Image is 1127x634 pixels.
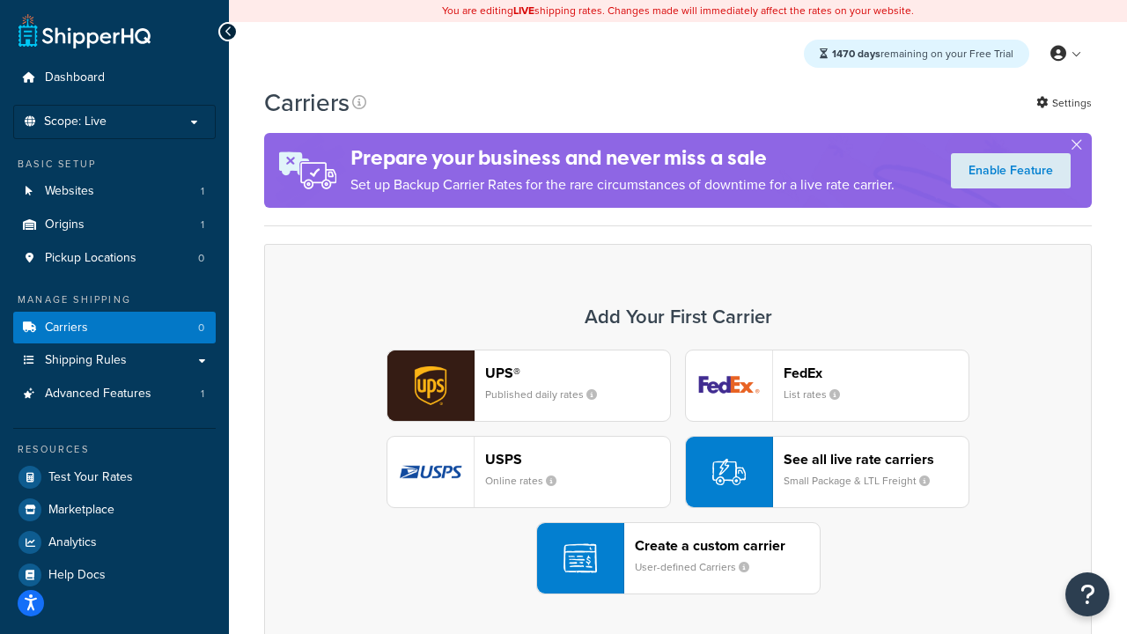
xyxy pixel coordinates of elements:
button: fedEx logoFedExList rates [685,350,969,422]
a: ShipperHQ Home [18,13,151,48]
button: usps logoUSPSOnline rates [387,436,671,508]
span: Scope: Live [44,114,107,129]
small: List rates [784,387,854,402]
span: Marketplace [48,503,114,518]
span: 1 [201,217,204,232]
span: Dashboard [45,70,105,85]
a: Help Docs [13,559,216,591]
img: ad-rules-rateshop-fe6ec290ccb7230408bd80ed9643f0289d75e0ffd9eb532fc0e269fcd187b520.png [264,133,350,208]
span: Analytics [48,535,97,550]
img: fedEx logo [686,350,772,421]
div: Manage Shipping [13,292,216,307]
a: Enable Feature [951,153,1071,188]
small: Small Package & LTL Freight [784,473,944,489]
a: Pickup Locations 0 [13,242,216,275]
img: icon-carrier-custom-c93b8a24.svg [563,542,597,575]
a: Settings [1036,91,1092,115]
button: Create a custom carrierUser-defined Carriers [536,522,821,594]
span: Shipping Rules [45,353,127,368]
strong: 1470 days [832,46,880,62]
button: See all live rate carriersSmall Package & LTL Freight [685,436,969,508]
span: 1 [201,387,204,402]
div: remaining on your Free Trial [804,40,1029,68]
b: LIVE [513,3,534,18]
a: Origins 1 [13,209,216,241]
header: See all live rate carriers [784,451,969,468]
h3: Add Your First Carrier [283,306,1073,328]
button: Open Resource Center [1065,572,1109,616]
a: Shipping Rules [13,344,216,377]
small: Published daily rates [485,387,611,402]
li: Pickup Locations [13,242,216,275]
span: 0 [198,321,204,335]
a: Marketplace [13,494,216,526]
span: 0 [198,251,204,266]
span: Origins [45,217,85,232]
a: Test Your Rates [13,461,216,493]
span: Test Your Rates [48,470,133,485]
a: Advanced Features 1 [13,378,216,410]
small: Online rates [485,473,571,489]
button: ups logoUPS®Published daily rates [387,350,671,422]
a: Websites 1 [13,175,216,208]
a: Dashboard [13,62,216,94]
header: Create a custom carrier [635,537,820,554]
span: Advanced Features [45,387,151,402]
li: Websites [13,175,216,208]
img: ups logo [387,350,474,421]
h4: Prepare your business and never miss a sale [350,144,895,173]
span: 1 [201,184,204,199]
h1: Carriers [264,85,350,120]
div: Basic Setup [13,157,216,172]
span: Help Docs [48,568,106,583]
a: Analytics [13,527,216,558]
span: Carriers [45,321,88,335]
header: USPS [485,451,670,468]
span: Websites [45,184,94,199]
a: Carriers 0 [13,312,216,344]
img: usps logo [387,437,474,507]
li: Advanced Features [13,378,216,410]
li: Carriers [13,312,216,344]
header: FedEx [784,365,969,381]
header: UPS® [485,365,670,381]
img: icon-carrier-liverate-becf4550.svg [712,455,746,489]
div: Resources [13,442,216,457]
li: Origins [13,209,216,241]
p: Set up Backup Carrier Rates for the rare circumstances of downtime for a live rate carrier. [350,173,895,197]
small: User-defined Carriers [635,559,763,575]
span: Pickup Locations [45,251,136,266]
